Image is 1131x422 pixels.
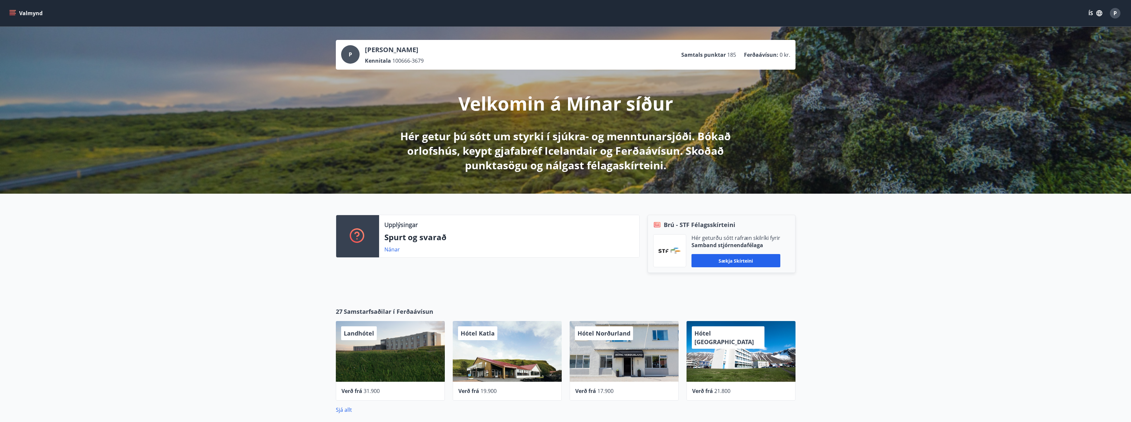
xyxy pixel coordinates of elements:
p: Kennitala [365,57,391,64]
p: Hér geturðu sótt rafræn skilríki fyrir [691,234,780,242]
span: Landhótel [344,329,374,337]
span: 185 [727,51,736,58]
button: P [1107,5,1123,21]
span: Hótel Katla [461,329,495,337]
button: ÍS [1085,7,1106,19]
span: 27 [336,307,342,316]
p: Velkomin á Mínar síður [458,91,673,116]
span: 0 kr. [780,51,790,58]
p: Hér getur þú sótt um styrki í sjúkra- og menntunarsjóði. Bókað orlofshús, keypt gjafabréf Iceland... [391,129,740,173]
span: 17.900 [597,387,614,395]
p: Spurt og svarað [384,232,634,243]
span: Hótel [GEOGRAPHIC_DATA] [694,329,754,346]
p: Ferðaávísun : [744,51,778,58]
span: Brú - STF Félagsskírteini [664,220,735,229]
span: Verð frá [458,387,479,395]
p: Samband stjórnendafélaga [691,242,780,249]
button: menu [8,7,45,19]
span: Verð frá [341,387,362,395]
p: [PERSON_NAME] [365,45,424,54]
span: 19.900 [480,387,497,395]
p: Upplýsingar [384,220,418,229]
img: vjCaq2fThgY3EUYqSgpjEiBg6WP39ov69hlhuPVN.png [658,248,681,254]
span: 31.900 [364,387,380,395]
span: Hótel Norðurland [578,329,630,337]
span: Samstarfsaðilar í Ferðaávísun [344,307,433,316]
span: Verð frá [692,387,713,395]
button: Sækja skírteini [691,254,780,267]
span: 21.800 [714,387,730,395]
span: P [349,51,352,58]
p: Samtals punktar [681,51,726,58]
span: Verð frá [575,387,596,395]
span: 100666-3679 [392,57,424,64]
span: P [1113,10,1117,17]
a: Nánar [384,246,400,253]
a: Sjá allt [336,406,352,413]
